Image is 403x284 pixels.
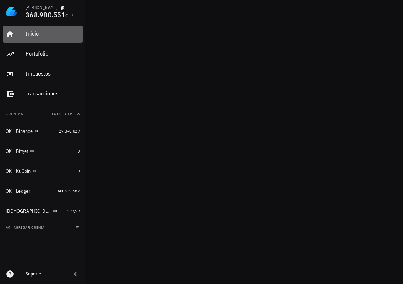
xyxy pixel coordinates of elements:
span: 368.980.551 [26,10,65,20]
span: Total CLP [52,112,73,116]
a: OK - Ledger 341.639.582 [3,182,83,200]
div: Transacciones [26,90,80,97]
button: CuentasTotal CLP [3,105,83,123]
div: [PERSON_NAME] [26,5,57,10]
div: Portafolio [26,50,80,57]
a: OK - Binance 27.340.029 [3,123,83,140]
button: agregar cuenta [4,224,48,231]
div: Inicio [26,30,80,37]
span: 341.639.582 [57,188,80,193]
div: Impuestos [26,70,80,77]
span: agregar cuenta [7,225,45,230]
a: OK - Bitget 0 [3,143,83,160]
div: OK - Ledger [6,188,31,194]
span: 939,59 [67,208,80,213]
a: Transacciones [3,86,83,103]
div: Soporte [26,271,65,277]
div: OK - Binance [6,128,33,134]
a: Inicio [3,26,83,43]
div: [DEMOGRAPHIC_DATA] [6,208,52,214]
a: Impuestos [3,66,83,83]
img: LedgiFi [6,6,17,17]
div: OK - KuCoin [6,168,31,174]
span: 0 [78,168,80,174]
a: Portafolio [3,46,83,63]
a: [DEMOGRAPHIC_DATA] 939,59 [3,202,83,220]
span: CLP [65,12,74,19]
a: OK - KuCoin 0 [3,162,83,180]
span: 27.340.029 [59,128,80,134]
span: 0 [78,148,80,154]
div: OK - Bitget [6,148,28,154]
